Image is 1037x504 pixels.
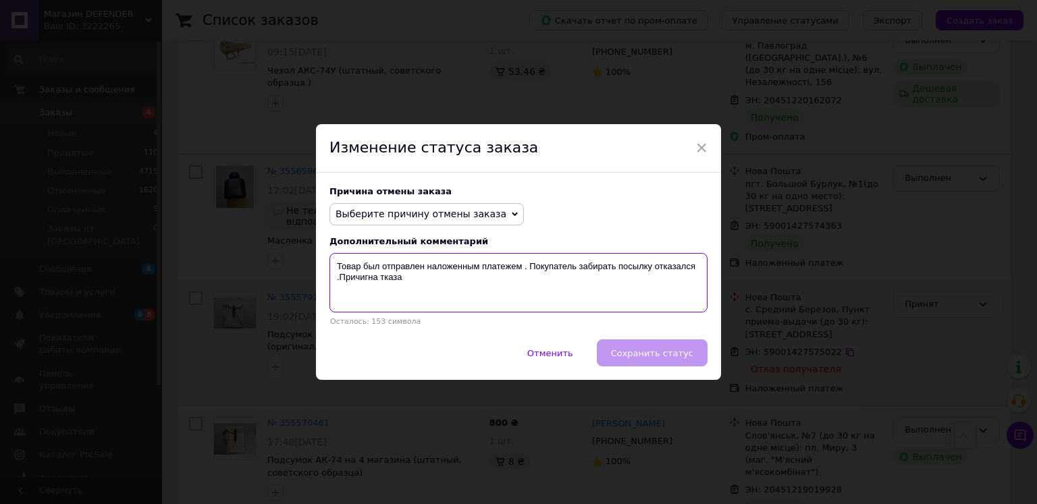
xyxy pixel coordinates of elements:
p: Осталось: 153 символа [329,317,708,326]
span: Выберите причину отмены заказа [336,208,506,219]
div: Причина отмены заказа [329,186,708,196]
span: Отменить [527,348,573,358]
span: × [695,136,708,159]
div: Изменение статуса заказа [316,124,721,173]
button: Отменить [513,339,587,366]
div: Дополнительный комментарий [329,236,708,246]
textarea: Товар был отправлен наложенным платежем . Покупатель забирать посылку отказался .Причигна тказа [329,253,708,312]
